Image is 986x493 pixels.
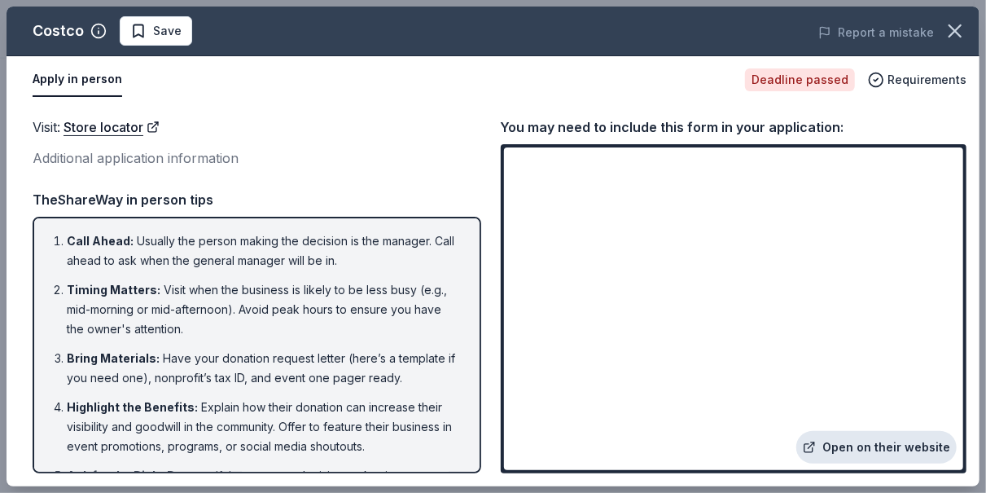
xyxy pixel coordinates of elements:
button: Report a mistake [818,23,934,42]
div: You may need to include this form in your application: [501,117,966,138]
div: Additional application information [33,147,481,169]
span: Save [153,21,182,41]
a: Open on their website [796,431,957,464]
div: Deadline passed [745,68,855,91]
button: Apply in person [33,63,122,97]
span: Ask for the Right Person : [67,469,213,482]
span: Call Ahead : [67,234,134,248]
div: Visit : [33,117,481,138]
span: Timing Matters : [67,283,160,297]
span: Highlight the Benefits : [67,400,198,414]
a: Store locator [64,117,160,138]
button: Save [120,16,192,46]
li: Visit when the business is likely to be less busy (e.g., mid-morning or mid-afternoon). Avoid pea... [67,280,457,339]
li: Explain how their donation can increase their visibility and goodwill in the community. Offer to ... [67,398,457,456]
button: Requirements [868,70,966,90]
span: Requirements [887,70,966,90]
div: Costco [33,18,84,44]
span: Bring Materials : [67,351,160,365]
li: Usually the person making the decision is the manager. Call ahead to ask when the general manager... [67,231,457,271]
li: Have your donation request letter (here’s a template if you need one), nonprofit’s tax ID, and ev... [67,349,457,388]
div: TheShareWay in person tips [33,189,481,210]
